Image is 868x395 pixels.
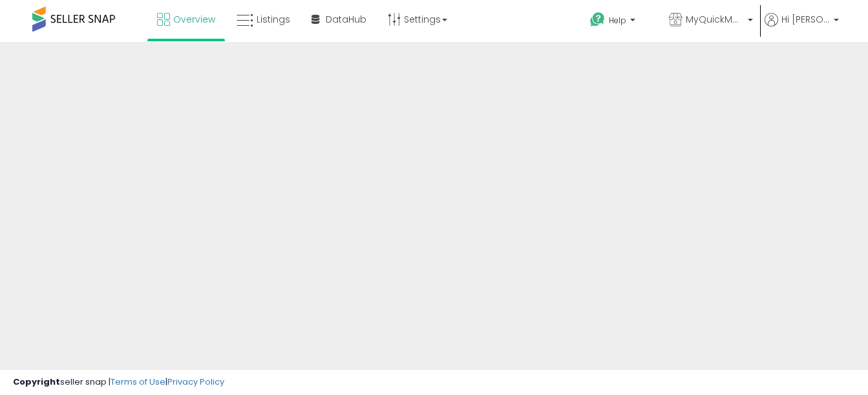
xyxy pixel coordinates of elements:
[13,376,224,389] div: seller snap | |
[609,15,626,26] span: Help
[781,13,830,26] span: Hi [PERSON_NAME]
[173,13,215,26] span: Overview
[257,13,290,26] span: Listings
[111,376,165,388] a: Terms of Use
[589,12,606,28] i: Get Help
[580,2,657,42] a: Help
[326,13,366,26] span: DataHub
[686,13,744,26] span: MyQuickMart
[13,376,60,388] strong: Copyright
[765,13,839,42] a: Hi [PERSON_NAME]
[167,376,224,388] a: Privacy Policy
